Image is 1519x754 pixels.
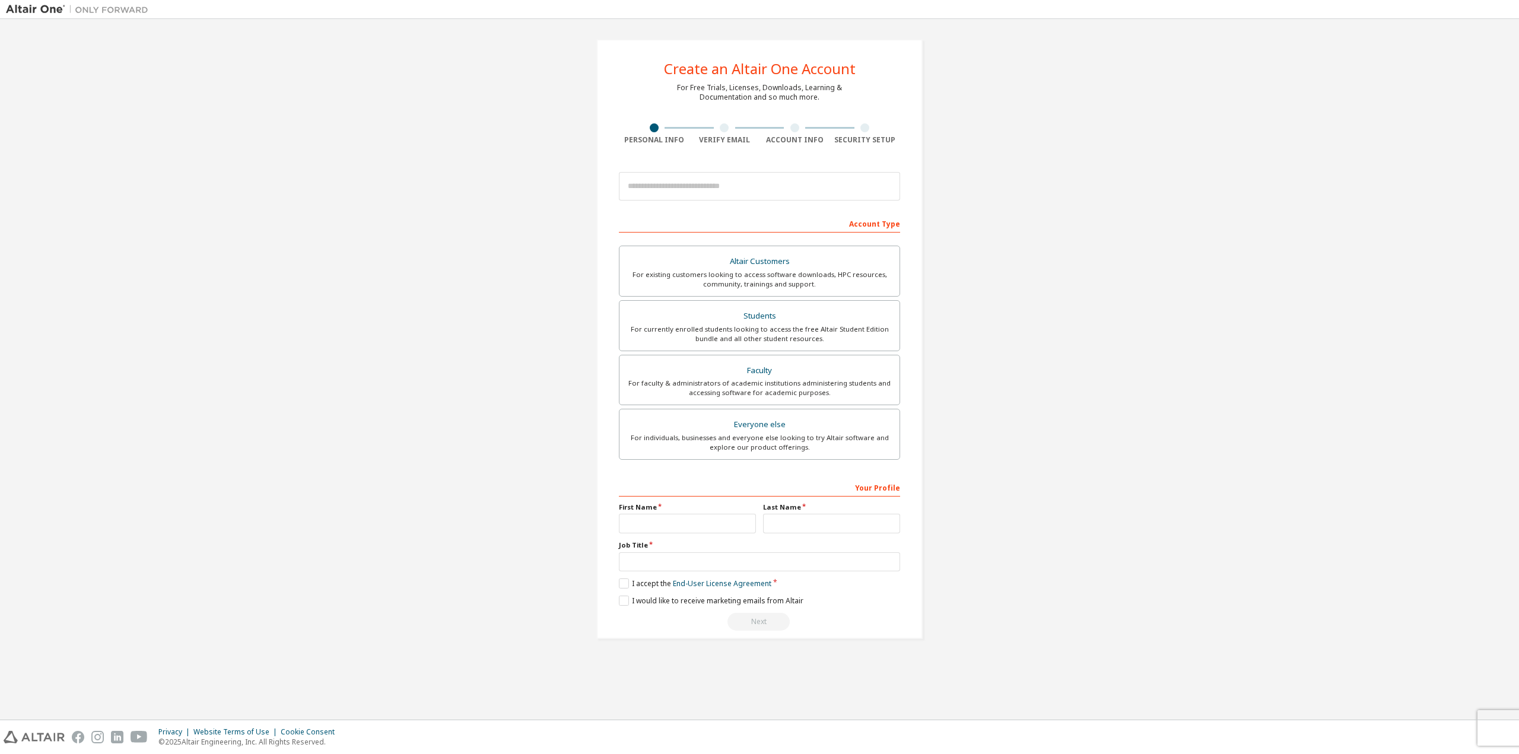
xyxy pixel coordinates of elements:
[619,613,900,631] div: Read and acccept EULA to continue
[111,731,123,743] img: linkedin.svg
[619,502,756,512] label: First Name
[664,62,856,76] div: Create an Altair One Account
[673,578,771,588] a: End-User License Agreement
[619,214,900,233] div: Account Type
[619,135,689,145] div: Personal Info
[91,731,104,743] img: instagram.svg
[627,324,892,343] div: For currently enrolled students looking to access the free Altair Student Edition bundle and all ...
[72,731,84,743] img: facebook.svg
[281,727,342,737] div: Cookie Consent
[193,727,281,737] div: Website Terms of Use
[689,135,760,145] div: Verify Email
[627,378,892,397] div: For faculty & administrators of academic institutions administering students and accessing softwa...
[619,540,900,550] label: Job Title
[619,578,771,588] label: I accept the
[830,135,901,145] div: Security Setup
[763,502,900,512] label: Last Name
[6,4,154,15] img: Altair One
[627,433,892,452] div: For individuals, businesses and everyone else looking to try Altair software and explore our prod...
[4,731,65,743] img: altair_logo.svg
[627,253,892,270] div: Altair Customers
[158,727,193,737] div: Privacy
[158,737,342,747] p: © 2025 Altair Engineering, Inc. All Rights Reserved.
[627,270,892,289] div: For existing customers looking to access software downloads, HPC resources, community, trainings ...
[677,83,842,102] div: For Free Trials, Licenses, Downloads, Learning & Documentation and so much more.
[627,362,892,379] div: Faculty
[619,478,900,497] div: Your Profile
[131,731,148,743] img: youtube.svg
[627,416,892,433] div: Everyone else
[619,596,803,606] label: I would like to receive marketing emails from Altair
[627,308,892,324] div: Students
[759,135,830,145] div: Account Info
